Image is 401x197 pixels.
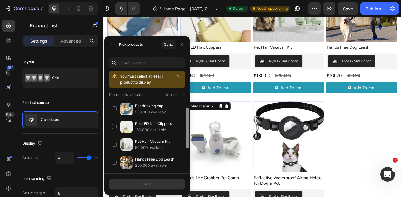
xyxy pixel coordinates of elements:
div: Product source [22,100,49,105]
div: Add To cart [129,82,156,91]
p: Advanced [60,38,81,44]
p: Pet drinking cup [135,103,182,109]
span: Save [343,6,353,11]
p: Hands Free Dog Leash [135,156,182,162]
a: Reflective Waterproof Airtag Holder for Dog & Pet [185,104,272,191]
button: Unselect all [164,92,185,98]
button: Save [109,179,185,190]
div: Item spacing [22,175,53,183]
iframe: Intercom live chat [380,167,395,182]
div: Grid [52,71,89,85]
button: Sync [161,40,176,49]
iframe: Design area [103,17,401,197]
div: $30.60 [95,68,114,76]
span: Need republishing [256,6,288,11]
a: TreatTumbler IQ Ball [5,104,92,191]
div: Ryviu - Star Badge [294,51,330,57]
input: Search product [109,57,185,68]
a: Electric Lice Grabber Pet Comb [95,104,182,191]
div: Beta [5,112,15,117]
div: $34.20 [274,68,294,76]
p: 350,000 available [135,109,182,115]
p: 50,000 available [135,145,182,151]
span: Default [233,6,245,11]
span: Home Page - [DATE] 00:39:40 [162,6,212,12]
div: $200.00 [211,68,232,76]
button: Add To cart [185,80,272,94]
img: CJed0K2x44sDEAE=.png [192,51,199,58]
img: collections [120,156,133,169]
img: CJed0K2x44sDEAE=.png [282,51,289,58]
div: $180.00 [185,68,206,76]
button: Add To cart [95,80,182,94]
div: Ryviu - Star Badge [204,51,240,57]
span: / [160,6,161,12]
div: Publish [366,6,381,12]
button: Ryviu - Star Badge [277,47,335,62]
button: Publish [360,2,386,15]
img: collections [120,138,133,151]
p: 0 products selected [109,92,143,98]
p: Pet LED Nail Clippers [135,121,182,127]
a: Hands Free Dog Leash [274,33,362,41]
button: Ryviu - Star Badge [187,47,245,62]
div: Layout [22,59,34,65]
p: Product List [30,22,82,29]
button: 7 [2,2,46,15]
div: 450 [6,65,15,70]
p: 7 [40,5,43,12]
div: Add To cart [308,82,336,91]
div: Unselect all [164,92,185,97]
img: collections [120,103,133,115]
img: product feature img [25,114,37,126]
div: Sync [164,42,173,47]
div: Undo/Redo [115,2,140,15]
p: You must select at least 1 product to display [120,73,173,85]
p: 7 products [41,118,59,122]
div: Product Images [102,107,132,112]
div: Ryviu - Star Badge [114,51,150,57]
div: Columns gap [22,190,45,196]
span: 1 [393,158,398,163]
div: Display [22,139,44,148]
p: 150,000 available [135,127,182,133]
a: Pet Hair Vacuum Kit [185,33,272,41]
div: $68.90 [299,68,317,76]
div: Add To cart [219,82,246,91]
img: collections [120,121,133,133]
img: warning [112,73,118,79]
div: $72.90 [119,68,137,76]
div: Save [143,181,152,187]
p: 250,000 available [135,162,182,169]
button: Save [338,2,358,15]
p: Pet Hair Vacuum Kit [135,138,182,145]
input: Auto [56,152,74,163]
button: Add To cart [274,80,362,94]
div: Pick products [119,42,143,47]
div: Columns [22,155,38,161]
p: Settings [30,38,47,44]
